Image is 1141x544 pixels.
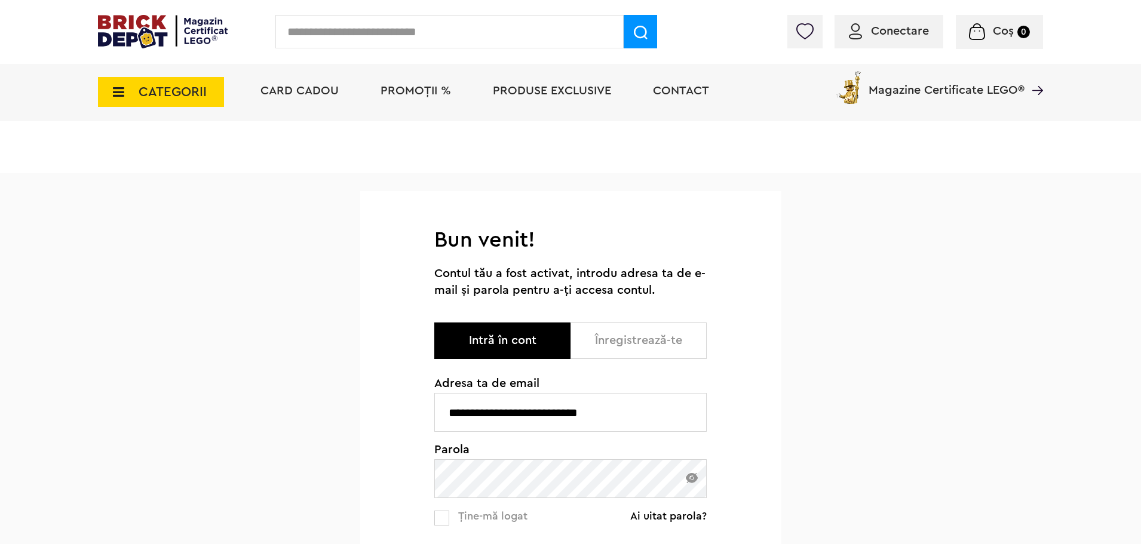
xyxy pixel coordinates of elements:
[434,377,707,389] span: Adresa ta de email
[381,85,451,97] a: PROMOȚII %
[260,85,339,97] a: Card Cadou
[849,25,929,37] a: Conectare
[434,444,707,456] span: Parola
[139,85,207,99] span: CATEGORII
[871,25,929,37] span: Conectare
[1025,69,1043,81] a: Magazine Certificate LEGO®
[434,265,707,299] p: Contul tău a fost activat, introdu adresa ta de e-mail și parola pentru a-ți accesa contul.
[653,85,709,97] a: Contact
[493,85,611,97] a: Produse exclusive
[630,510,707,522] a: Ai uitat parola?
[869,69,1025,96] span: Magazine Certificate LEGO®
[458,511,527,521] span: Ține-mă logat
[434,322,570,359] button: Intră în cont
[1017,26,1030,38] small: 0
[570,322,707,359] button: Înregistrează-te
[434,227,707,253] h1: Bun venit!
[993,25,1014,37] span: Coș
